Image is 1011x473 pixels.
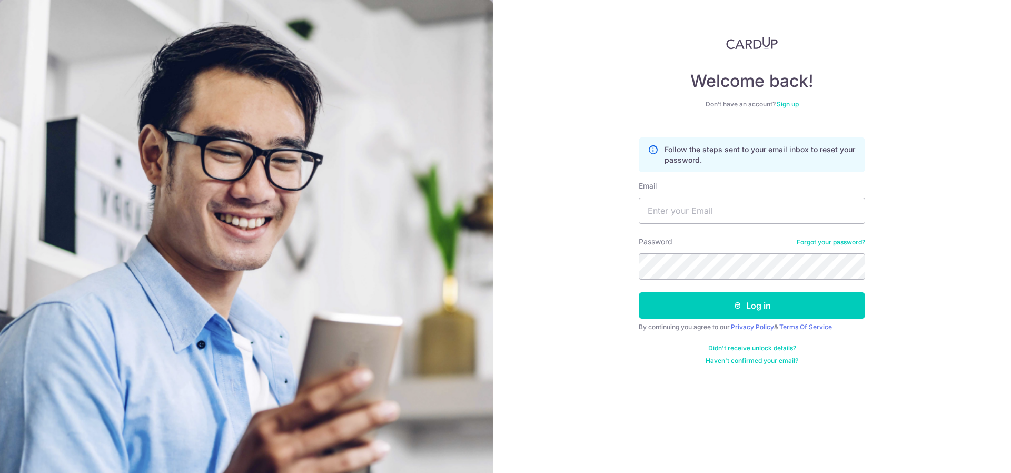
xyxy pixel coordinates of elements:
img: CardUp Logo [726,37,778,50]
div: By continuing you agree to our & [639,323,865,331]
label: Email [639,181,657,191]
p: Follow the steps sent to your email inbox to reset your password. [665,144,856,165]
a: Terms Of Service [779,323,832,331]
div: Don’t have an account? [639,100,865,109]
button: Log in [639,292,865,319]
a: Forgot your password? [797,238,865,247]
h4: Welcome back! [639,71,865,92]
a: Sign up [777,100,799,108]
a: Didn't receive unlock details? [708,344,796,352]
a: Haven't confirmed your email? [706,357,798,365]
input: Enter your Email [639,198,865,224]
a: Privacy Policy [731,323,774,331]
label: Password [639,236,672,247]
